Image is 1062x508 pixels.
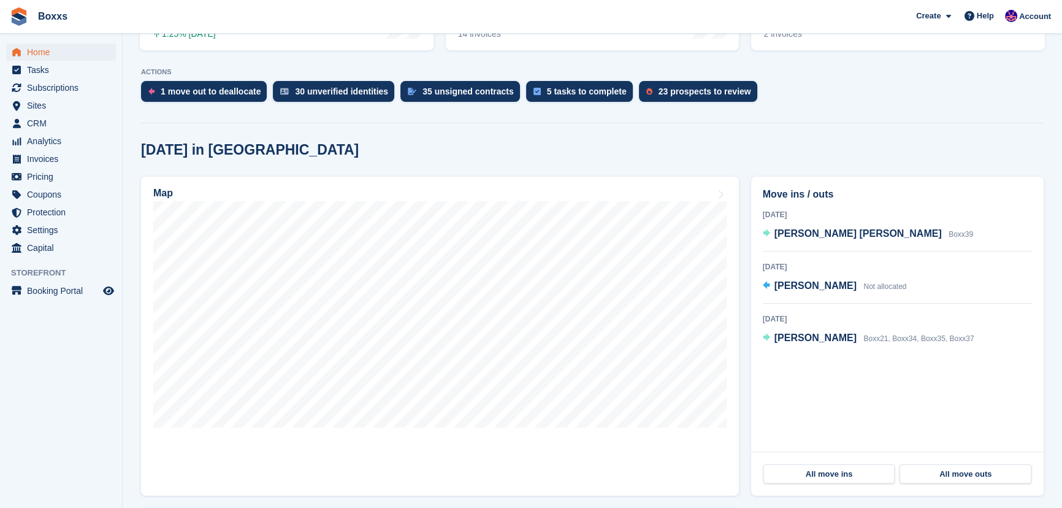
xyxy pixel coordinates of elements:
[273,81,400,108] a: 30 unverified identities
[27,44,101,61] span: Home
[6,61,116,79] a: menu
[27,79,101,96] span: Subscriptions
[774,280,857,291] span: [PERSON_NAME]
[27,150,101,167] span: Invoices
[977,10,994,22] span: Help
[646,88,652,95] img: prospect-51fa495bee0391a8d652442698ab0144808aea92771e9ea1ae160a38d050c398.svg
[27,204,101,221] span: Protection
[6,133,116,150] a: menu
[763,464,895,484] a: All move ins
[6,239,116,256] a: menu
[33,6,72,26] a: Boxxs
[6,186,116,203] a: menu
[774,228,942,239] span: [PERSON_NAME] [PERSON_NAME]
[1019,10,1051,23] span: Account
[400,81,526,108] a: 35 unsigned contracts
[6,221,116,239] a: menu
[763,209,1032,220] div: [DATE]
[141,142,359,158] h2: [DATE] in [GEOGRAPHIC_DATA]
[6,97,116,114] a: menu
[763,331,974,347] a: [PERSON_NAME] Boxx21, Boxx34, Boxx35, Boxx37
[526,81,639,108] a: 5 tasks to complete
[152,29,220,39] div: 1.25% [DATE]
[141,81,273,108] a: 1 move out to deallocate
[295,87,388,96] div: 30 unverified identities
[774,333,857,343] span: [PERSON_NAME]
[101,283,116,298] a: Preview store
[863,282,906,291] span: Not allocated
[863,334,974,343] span: Boxx21, Boxx34, Boxx35, Boxx37
[659,87,751,96] div: 23 prospects to review
[763,261,1032,272] div: [DATE]
[763,29,847,39] div: 2 invoices
[27,115,101,132] span: CRM
[533,88,541,95] img: task-75834270c22a3079a89374b754ae025e5fb1db73e45f91037f5363f120a921f8.svg
[153,188,173,199] h2: Map
[27,186,101,203] span: Coupons
[6,79,116,96] a: menu
[916,10,941,22] span: Create
[27,239,101,256] span: Capital
[161,87,261,96] div: 1 move out to deallocate
[949,230,973,239] span: Boxx39
[141,177,739,496] a: Map
[6,150,116,167] a: menu
[763,314,1032,325] div: [DATE]
[6,168,116,185] a: menu
[6,204,116,221] a: menu
[27,133,101,150] span: Analytics
[27,221,101,239] span: Settings
[763,279,907,294] a: [PERSON_NAME] Not allocated
[6,115,116,132] a: menu
[27,97,101,114] span: Sites
[547,87,627,96] div: 5 tasks to complete
[148,88,155,95] img: move_outs_to_deallocate_icon-f764333ba52eb49d3ac5e1228854f67142a1ed5810a6f6cc68b1a99e826820c5.svg
[11,267,122,279] span: Storefront
[27,61,101,79] span: Tasks
[408,88,416,95] img: contract_signature_icon-13c848040528278c33f63329250d36e43548de30e8caae1d1a13099fd9432cc5.svg
[141,68,1044,76] p: ACTIONS
[458,29,549,39] div: 14 invoices
[6,44,116,61] a: menu
[1005,10,1017,22] img: Jamie Malcolm
[639,81,763,108] a: 23 prospects to review
[280,88,289,95] img: verify_identity-adf6edd0f0f0b5bbfe63781bf79b02c33cf7c696d77639b501bdc392416b5a36.svg
[6,282,116,299] a: menu
[27,282,101,299] span: Booking Portal
[763,226,973,242] a: [PERSON_NAME] [PERSON_NAME] Boxx39
[763,187,1032,202] h2: Move ins / outs
[422,87,514,96] div: 35 unsigned contracts
[900,464,1031,484] a: All move outs
[10,7,28,26] img: stora-icon-8386f47178a22dfd0bd8f6a31ec36ba5ce8667c1dd55bd0f319d3a0aa187defe.svg
[27,168,101,185] span: Pricing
